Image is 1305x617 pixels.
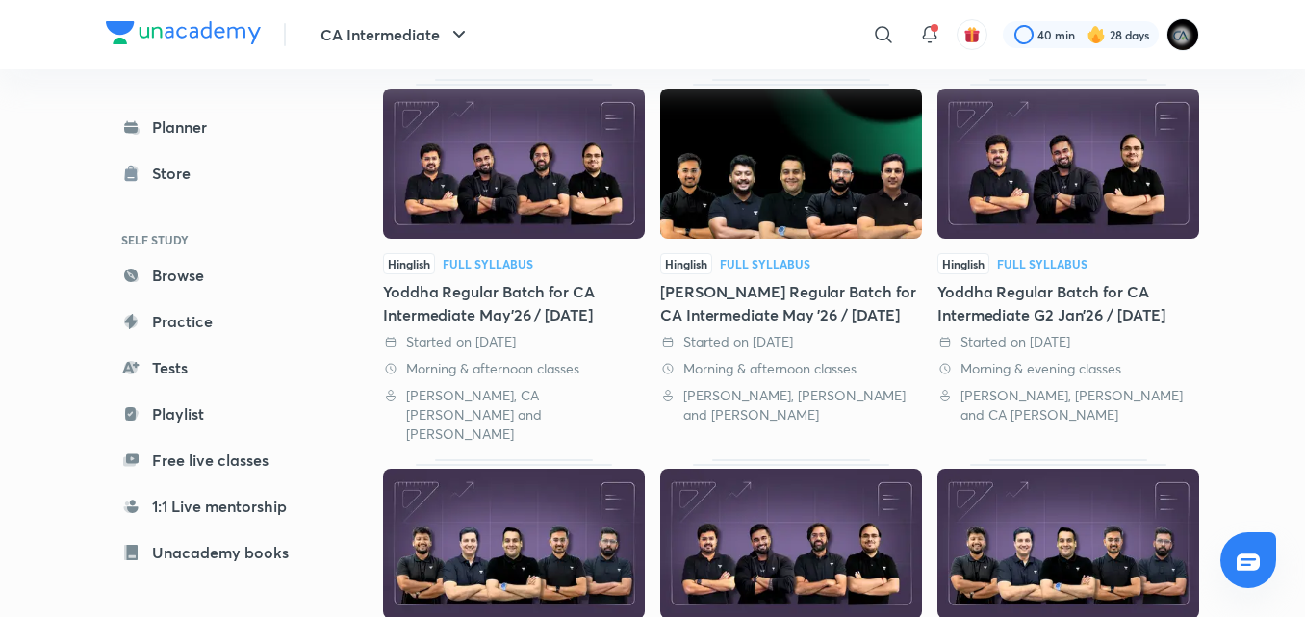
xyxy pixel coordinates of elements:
[660,253,712,274] span: Hinglish
[309,15,482,54] button: CA Intermediate
[1087,25,1106,44] img: streak
[937,332,1199,351] div: Started on 15 Jul 2025
[383,386,645,444] div: Shantam Gupta, CA Kishan Kumar and Rakesh Kalra
[660,332,922,351] div: Started on 14 Jul 2025
[937,253,989,274] span: Hinglish
[106,108,329,146] a: Planner
[106,533,329,572] a: Unacademy books
[106,302,329,341] a: Practice
[997,258,1087,270] div: Full Syllabus
[152,162,202,185] div: Store
[383,89,645,239] img: Thumbnail
[106,21,261,44] img: Company Logo
[957,19,987,50] button: avatar
[660,386,922,424] div: Nakul Katheria, Ankit Oberoi and Arvind Tuli
[963,26,981,43] img: avatar
[106,441,329,479] a: Free live classes
[106,223,329,256] h6: SELF STUDY
[106,395,329,433] a: Playlist
[937,89,1199,239] img: Thumbnail
[937,386,1199,424] div: Aditya Sharma, Shantam Gupta and CA Kishan Kumar
[443,258,533,270] div: Full Syllabus
[106,348,329,387] a: Tests
[383,332,645,351] div: Started on 18 Jul 2025
[383,79,645,444] a: ThumbnailHinglishFull SyllabusYoddha Regular Batch for CA Intermediate May'26 / [DATE] Started on...
[660,280,922,326] div: [PERSON_NAME] Regular Batch for CA Intermediate May '26 / [DATE]
[1166,18,1199,51] img: poojita Agrawal
[383,253,435,274] span: Hinglish
[660,359,922,378] div: Morning & afternoon classes
[106,21,261,49] a: Company Logo
[720,258,810,270] div: Full Syllabus
[106,256,329,295] a: Browse
[937,359,1199,378] div: Morning & evening classes
[660,89,922,239] img: Thumbnail
[106,487,329,526] a: 1:1 Live mentorship
[937,79,1199,444] a: ThumbnailHinglishFull SyllabusYoddha Regular Batch for CA Intermediate G2 Jan'26 / [DATE] Started...
[660,79,922,444] a: ThumbnailHinglishFull Syllabus[PERSON_NAME] Regular Batch for CA Intermediate May '26 / [DATE] St...
[383,359,645,378] div: Morning & afternoon classes
[106,154,329,193] a: Store
[383,280,645,326] div: Yoddha Regular Batch for CA Intermediate May'26 / [DATE]
[937,280,1199,326] div: Yoddha Regular Batch for CA Intermediate G2 Jan'26 / [DATE]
